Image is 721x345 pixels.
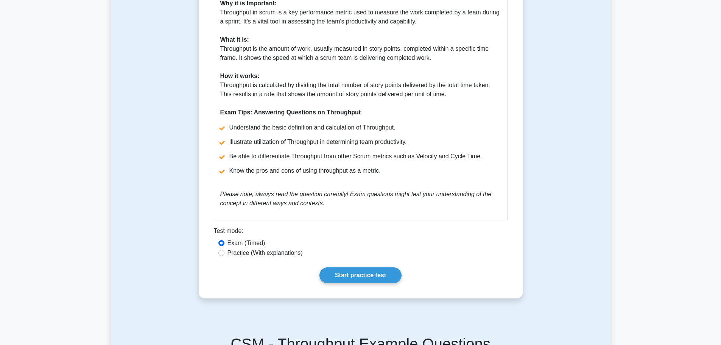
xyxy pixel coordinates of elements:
b: What it is: [220,36,249,43]
b: How it works: [220,73,260,79]
li: Know the pros and cons of using throughput as a metric. [220,166,501,175]
i: Please note, always read the question carefully! Exam questions might test your understanding of ... [220,191,492,206]
li: Understand the basic definition and calculation of Throughput. [220,123,501,132]
b: Exam Tips: Answering Questions on Throughput [220,109,361,116]
a: Start practice test [319,267,402,283]
div: Test mode: [214,226,508,239]
li: Be able to differentiate Throughput from other Scrum metrics such as Velocity and Cycle Time. [220,152,501,161]
li: Illustrate utilization of Throughput in determining team productivity. [220,137,501,147]
label: Practice (With explanations) [227,248,303,258]
label: Exam (Timed) [227,239,265,248]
